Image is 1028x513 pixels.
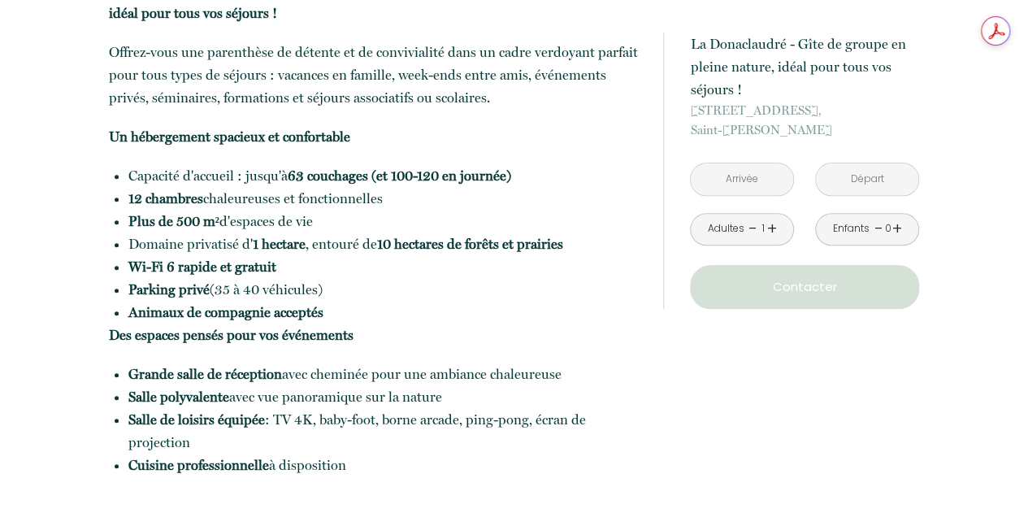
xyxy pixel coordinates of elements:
[109,327,354,343] strong: Des espaces pensés pour vos événements
[377,236,563,252] strong: 10 hectares de forêts et prairies
[128,278,642,301] li: (35 à 40 véhicules)
[884,221,892,237] div: 0
[690,33,919,101] p: La Donaclaudré - Gîte de groupe en pleine nature, idéal pour tous vos séjours !
[128,366,282,382] strong: Grande salle de réception
[128,190,203,207] strong: 12 chambres
[690,101,919,120] span: [STREET_ADDRESS],
[128,281,210,298] strong: Parking privé
[128,210,642,233] li: d'espaces de vie
[707,221,744,237] div: Adultes
[759,221,767,237] div: 1
[128,408,642,454] li: : TV 4K, baby-foot, borne arcade, ping-pong, écran de projection
[833,221,870,237] div: Enfants
[128,164,642,187] li: Capacité d'accueil : jusqu'à
[128,259,276,275] strong: Wi-Fi 6 rapide et gratuit
[128,389,229,405] strong: Salle polyvalente
[128,411,265,428] strong: Salle de loisirs équipée
[253,236,306,252] strong: 1 hectare
[690,101,919,140] p: Saint-[PERSON_NAME]
[696,277,913,297] p: Contacter
[128,187,642,210] li: chaleureuses et fonctionnelles
[288,167,511,184] strong: 63 couchages (et 100-120 en journée)
[128,233,642,255] li: Domaine privatisé d' , entouré de
[128,213,219,229] strong: Plus de 500 m²
[892,216,902,241] a: +
[109,128,350,145] strong: Un hébergement spacieux et confortable
[816,163,918,195] input: Départ
[874,216,883,241] a: -
[128,385,642,408] li: avec vue panoramique sur la nature
[690,265,919,309] button: Contacter
[128,363,642,385] li: avec cheminée pour une ambiance chaleureuse
[748,216,757,241] a: -
[691,163,793,195] input: Arrivée
[128,457,269,473] strong: Cuisine professionnelle
[767,216,777,241] a: +
[109,41,642,109] p: Offrez-vous une parenthèse de détente et de convivialité dans un cadre verdoyant parfait pour tou...
[128,454,642,476] li: à disposition
[128,304,323,320] strong: Animaux de compagnie acceptés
